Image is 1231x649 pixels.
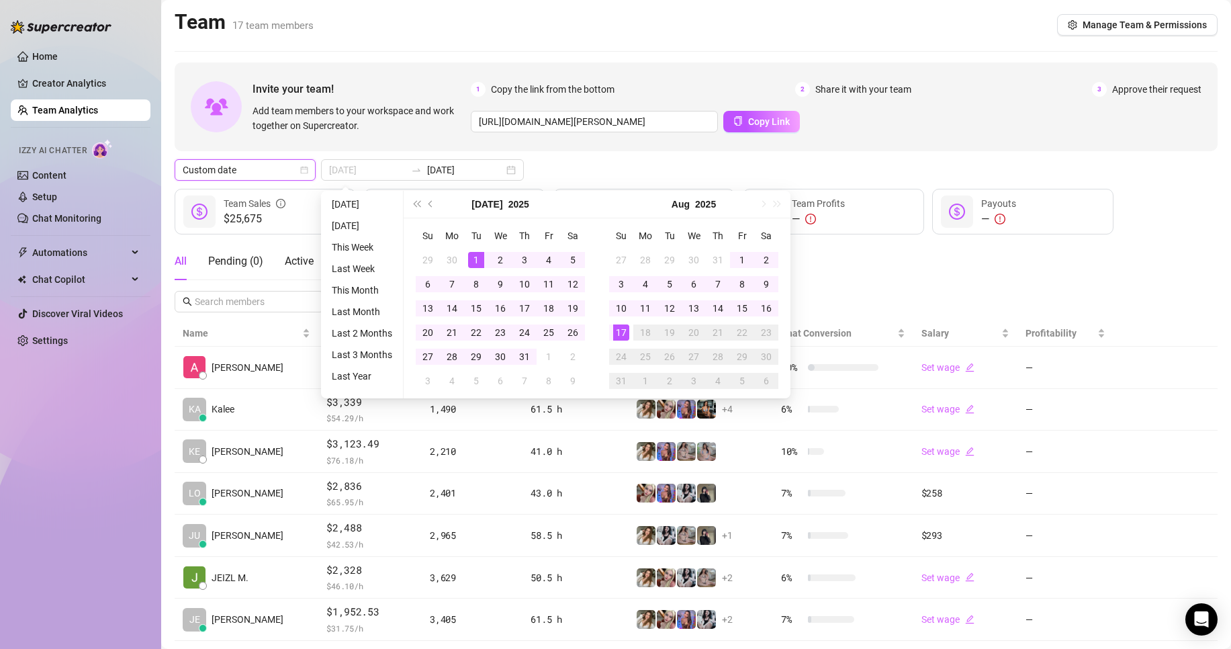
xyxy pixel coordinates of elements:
li: [DATE] [326,218,398,234]
div: 22 [734,324,750,341]
td: 2025-08-23 [754,320,778,345]
button: Copy Link [723,111,800,132]
th: Name [175,320,318,347]
span: Team Profits [792,198,845,209]
td: 2025-07-01 [464,248,488,272]
div: Team Sales [224,196,285,211]
div: 9 [565,373,581,389]
div: 29 [468,349,484,365]
div: 11 [541,276,557,292]
a: Set wageedit [921,446,974,457]
div: 7 [710,276,726,292]
img: logo-BBDzfeDw.svg [11,20,111,34]
div: 30 [492,349,508,365]
button: Choose a year [508,191,529,218]
span: edit [965,363,974,372]
td: 2025-08-05 [657,272,682,296]
img: Sadie [677,484,696,503]
img: Daisy [697,442,716,461]
img: Daisy [697,568,716,587]
button: Choose a year [695,191,716,218]
img: Ava [697,400,716,419]
div: 8 [734,276,750,292]
span: Izzy AI Chatter [19,144,87,157]
div: 5 [468,373,484,389]
div: 4 [541,252,557,268]
div: 13 [420,300,436,316]
img: Paige [637,526,655,545]
td: 2025-09-04 [706,369,730,393]
td: 2025-07-14 [440,296,464,320]
span: exclamation-circle [805,214,816,224]
div: 20 [686,324,702,341]
div: 2 [662,373,678,389]
div: 4 [637,276,653,292]
td: 2025-07-10 [512,272,537,296]
li: [DATE] [326,196,398,212]
div: 3 [613,276,629,292]
td: 2025-08-22 [730,320,754,345]
td: 2025-09-05 [730,369,754,393]
a: Settings [32,335,68,346]
div: 11 [637,300,653,316]
span: search [183,297,192,306]
td: 2025-07-02 [488,248,512,272]
td: 2025-06-29 [416,248,440,272]
td: 2025-07-29 [657,248,682,272]
td: 2025-07-20 [416,320,440,345]
div: 1,490 [430,402,514,417]
div: 27 [613,252,629,268]
span: info-circle [276,196,285,211]
button: Previous month (PageUp) [424,191,439,218]
div: 7 [516,373,533,389]
div: 5 [565,252,581,268]
span: Payouts [981,198,1016,209]
div: 31 [613,373,629,389]
div: 23 [492,324,508,341]
div: 21 [444,324,460,341]
th: Th [706,224,730,248]
div: 19 [565,300,581,316]
td: 2025-07-24 [512,320,537,345]
td: 2025-08-30 [754,345,778,369]
a: Set wageedit [921,404,974,415]
td: 2025-07-22 [464,320,488,345]
input: Start date [329,163,406,177]
span: Invite your team! [253,81,471,97]
td: 2025-07-25 [537,320,561,345]
span: Add team members to your workspace and work together on Supercreator. [253,103,465,133]
div: 28 [637,252,653,268]
td: 2025-08-29 [730,345,754,369]
td: 2025-08-13 [682,296,706,320]
td: 2025-08-08 [537,369,561,393]
div: 21 [710,324,726,341]
th: Fr [537,224,561,248]
img: Ava [657,442,676,461]
div: 25 [541,324,557,341]
div: 24 [516,324,533,341]
div: 2 [492,252,508,268]
td: 2025-08-09 [754,272,778,296]
div: 14 [444,300,460,316]
span: exclamation-circle [995,214,1005,224]
td: 2025-07-16 [488,296,512,320]
td: 2025-08-18 [633,320,657,345]
span: Manage Team & Permissions [1083,19,1207,30]
div: 29 [734,349,750,365]
td: 2025-07-13 [416,296,440,320]
td: 2025-07-04 [537,248,561,272]
span: $25,675 [224,211,285,227]
td: 2025-09-02 [657,369,682,393]
td: 2025-08-02 [754,248,778,272]
td: 2025-07-31 [706,248,730,272]
td: 2025-08-01 [730,248,754,272]
button: Last year (Control + left) [409,191,424,218]
td: 2025-07-19 [561,296,585,320]
li: Last Year [326,368,398,384]
span: Chat Conversion [781,328,852,339]
div: 18 [637,324,653,341]
img: Paige [637,568,655,587]
td: 2025-07-08 [464,272,488,296]
span: Profitability [1025,328,1077,339]
img: Daisy [677,442,696,461]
